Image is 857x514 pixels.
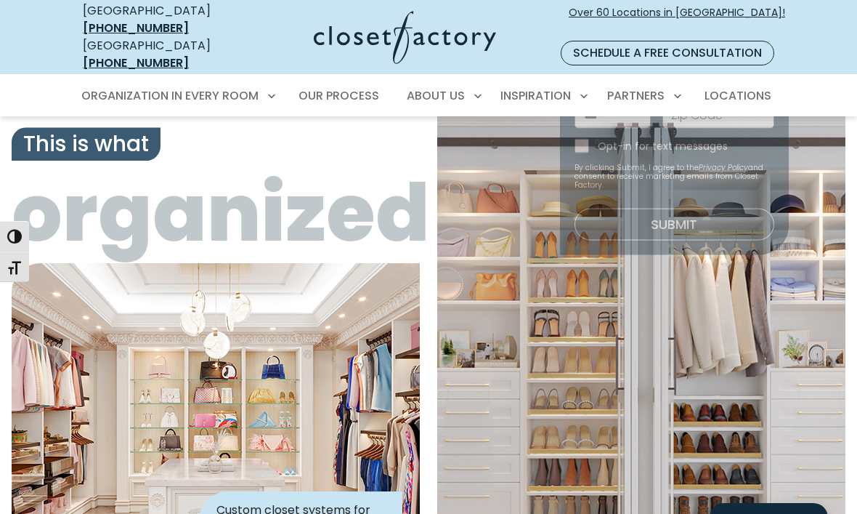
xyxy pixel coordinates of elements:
[81,87,259,104] span: Organization in Every Room
[71,76,786,116] nav: Primary Menu
[83,37,241,72] div: [GEOGRAPHIC_DATA]
[83,55,189,71] a: [PHONE_NUMBER]
[569,5,785,36] span: Over 60 Locations in [GEOGRAPHIC_DATA]!
[314,11,496,64] img: Closet Factory Logo
[500,87,571,104] span: Inspiration
[83,2,241,37] div: [GEOGRAPHIC_DATA]
[561,41,774,65] a: Schedule a Free Consultation
[407,87,465,104] span: About Us
[83,20,189,36] a: [PHONE_NUMBER]
[12,127,161,161] span: This is what
[12,173,420,252] span: organized
[704,87,771,104] span: Locations
[607,87,665,104] span: Partners
[298,87,379,104] span: Our Process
